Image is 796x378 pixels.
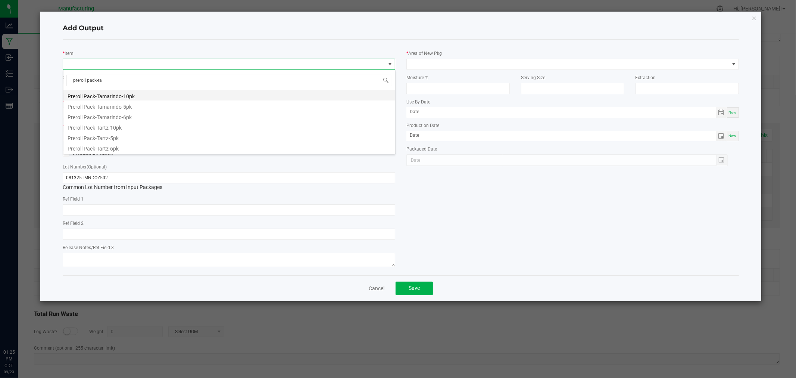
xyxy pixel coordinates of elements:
span: Save [409,285,420,291]
span: Toggle calendar [716,107,727,118]
span: Now [729,134,737,138]
label: Moisture % [406,74,428,81]
div: Common Lot Number from Input Packages [63,172,395,191]
input: Date [406,107,716,117]
span: (Optional) [87,164,107,170]
label: Release Notes/Ref Field 3 [63,244,114,251]
label: Use By Date [406,99,430,105]
label: Item [65,50,74,57]
label: Area of New Pkg [408,50,442,57]
label: Ref Field 2 [63,220,84,227]
label: Packaged Date [406,146,437,152]
span: Toggle calendar [716,131,727,141]
label: Serving Size [521,74,545,81]
h4: Add Output [63,24,739,33]
input: Date [406,131,716,140]
label: Production Date [406,122,439,129]
button: Save [396,282,433,295]
label: Ref Field 1 [63,196,84,202]
a: Cancel [369,285,384,292]
span: Now [729,110,737,114]
label: Extraction [636,74,656,81]
label: Lot Number [63,164,107,170]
